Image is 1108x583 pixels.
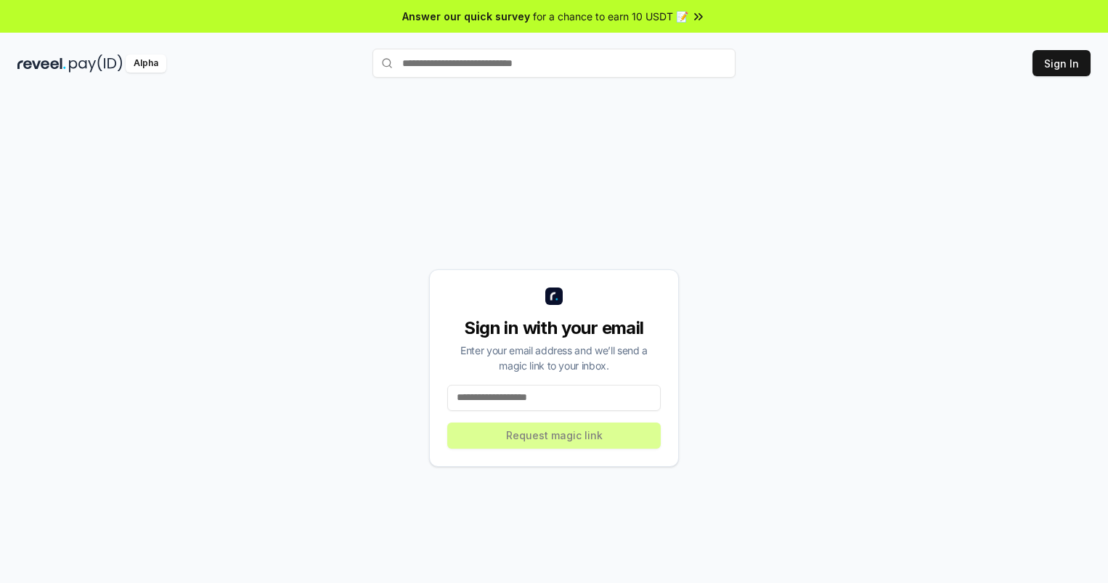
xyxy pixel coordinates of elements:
button: Sign In [1032,50,1091,76]
span: Answer our quick survey [402,9,530,24]
div: Enter your email address and we’ll send a magic link to your inbox. [447,343,661,373]
img: pay_id [69,54,123,73]
div: Alpha [126,54,166,73]
div: Sign in with your email [447,317,661,340]
img: logo_small [545,288,563,305]
img: reveel_dark [17,54,66,73]
span: for a chance to earn 10 USDT 📝 [533,9,688,24]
